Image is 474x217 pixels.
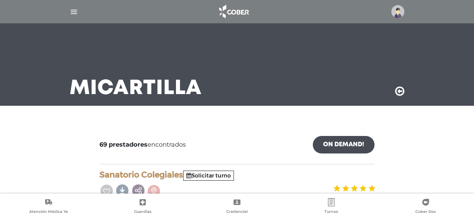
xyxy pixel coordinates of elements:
[70,8,78,16] img: Cober_menu-lines-white.svg
[99,140,186,149] span: encontrados
[226,209,248,215] span: Credencial
[378,198,473,216] a: Cober Doc
[190,198,284,216] a: Credencial
[391,5,404,18] img: profile-placeholder.svg
[215,3,251,20] img: logo_cober_home-white.png
[99,141,147,148] b: 69 prestadores
[186,172,231,179] a: Solicitar turno
[415,209,436,215] span: Cober Doc
[134,209,152,215] span: Guardias
[70,80,202,98] h3: Mi Cartilla
[284,198,378,216] a: Turnos
[313,136,375,153] a: On Demand!
[96,198,190,216] a: Guardias
[324,209,338,215] span: Turnos
[29,209,68,215] span: Atención Médica Ya
[1,198,96,216] a: Atención Médica Ya
[99,170,375,180] h4: Sanatorio Colegiales
[332,181,376,196] img: estrellas_badge.png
